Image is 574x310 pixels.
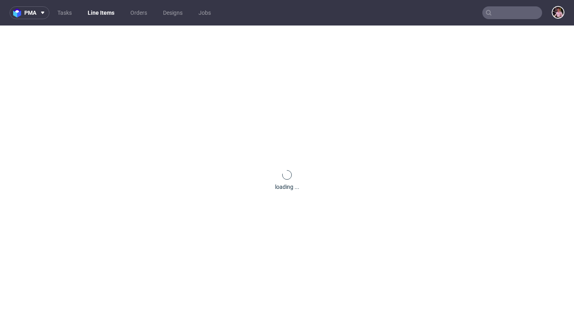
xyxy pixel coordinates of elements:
img: Aleks Ziemkowski [552,7,564,18]
span: pma [24,10,36,16]
a: Jobs [194,6,216,19]
a: Line Items [83,6,119,19]
a: Orders [126,6,152,19]
button: pma [10,6,49,19]
a: Tasks [53,6,77,19]
div: loading ... [275,183,299,191]
a: Designs [158,6,187,19]
img: logo [13,8,24,18]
